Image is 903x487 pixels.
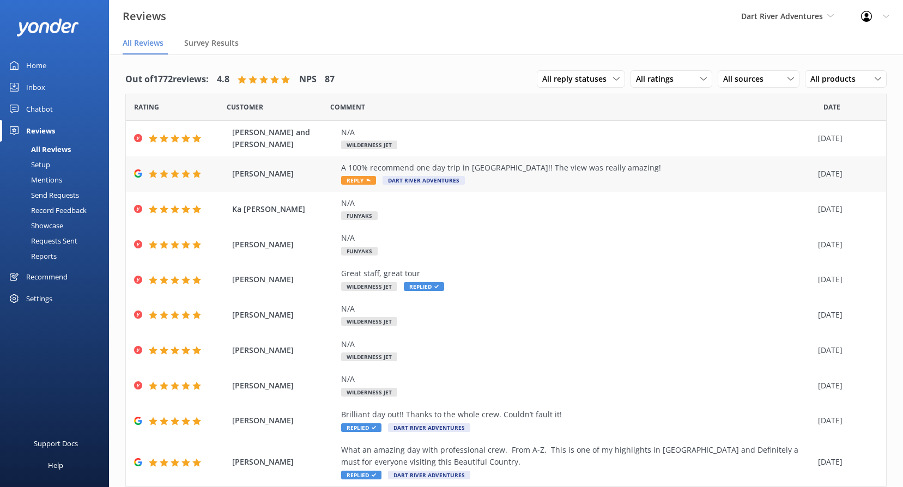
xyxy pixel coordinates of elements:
[542,73,613,85] span: All reply statuses
[341,211,378,220] span: Funyaks
[341,303,813,315] div: N/A
[741,11,823,21] span: Dart River Adventures
[26,98,53,120] div: Chatbot
[7,187,109,203] a: Send Requests
[723,73,770,85] span: All sources
[388,471,470,479] span: Dart River Adventures
[7,187,79,203] div: Send Requests
[341,352,397,361] span: Wilderness Jet
[7,248,109,264] a: Reports
[7,218,63,233] div: Showcase
[341,162,813,174] div: A 100% recommend one day trip in [GEOGRAPHIC_DATA]!! The view was really amazing!
[232,415,336,427] span: [PERSON_NAME]
[341,126,813,138] div: N/A
[7,233,77,248] div: Requests Sent
[125,72,209,87] h4: Out of 1772 reviews:
[341,267,813,279] div: Great staff, great tour
[123,8,166,25] h3: Reviews
[7,218,109,233] a: Showcase
[388,423,470,432] span: Dart River Adventures
[341,282,397,291] span: Wilderness Jet
[818,168,872,180] div: [DATE]
[7,142,71,157] div: All Reviews
[341,388,397,397] span: Wilderness Jet
[818,344,872,356] div: [DATE]
[184,38,239,48] span: Survey Results
[26,266,68,288] div: Recommend
[341,176,376,185] span: Reply
[26,76,45,98] div: Inbox
[818,456,872,468] div: [DATE]
[7,248,57,264] div: Reports
[818,132,872,144] div: [DATE]
[217,72,229,87] h4: 4.8
[341,197,813,209] div: N/A
[134,102,159,112] span: Date
[299,72,317,87] h4: NPS
[818,309,872,321] div: [DATE]
[7,172,109,187] a: Mentions
[330,102,365,112] span: Question
[341,471,381,479] span: Replied
[232,380,336,392] span: [PERSON_NAME]
[232,456,336,468] span: [PERSON_NAME]
[7,157,50,172] div: Setup
[818,415,872,427] div: [DATE]
[232,344,336,356] span: [PERSON_NAME]
[818,380,872,392] div: [DATE]
[823,102,840,112] span: Date
[232,309,336,321] span: [PERSON_NAME]
[7,157,109,172] a: Setup
[7,233,109,248] a: Requests Sent
[7,203,87,218] div: Record Feedback
[26,120,55,142] div: Reviews
[636,73,680,85] span: All ratings
[341,232,813,244] div: N/A
[404,282,444,291] span: Replied
[7,142,109,157] a: All Reviews
[325,72,335,87] h4: 87
[232,203,336,215] span: Ka [PERSON_NAME]
[123,38,163,48] span: All Reviews
[26,288,52,309] div: Settings
[7,172,62,187] div: Mentions
[7,203,109,218] a: Record Feedback
[341,338,813,350] div: N/A
[341,423,381,432] span: Replied
[232,168,336,180] span: [PERSON_NAME]
[227,102,263,112] span: Date
[818,273,872,285] div: [DATE]
[232,126,336,151] span: [PERSON_NAME] and [PERSON_NAME]
[341,373,813,385] div: N/A
[341,247,378,255] span: Funyaks
[810,73,862,85] span: All products
[26,54,46,76] div: Home
[34,433,78,454] div: Support Docs
[341,141,397,149] span: Wilderness Jet
[341,409,813,421] div: Brilliant day out!! Thanks to the whole crew. Couldn’t fault it!
[16,19,79,36] img: yonder-white-logo.png
[232,239,336,251] span: [PERSON_NAME]
[341,444,813,468] div: What an amazing day with professional crew. From A-Z. This is one of my highlights in [GEOGRAPHIC...
[383,176,465,185] span: Dart River Adventures
[341,317,397,326] span: Wilderness Jet
[232,273,336,285] span: [PERSON_NAME]
[818,203,872,215] div: [DATE]
[818,239,872,251] div: [DATE]
[48,454,63,476] div: Help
